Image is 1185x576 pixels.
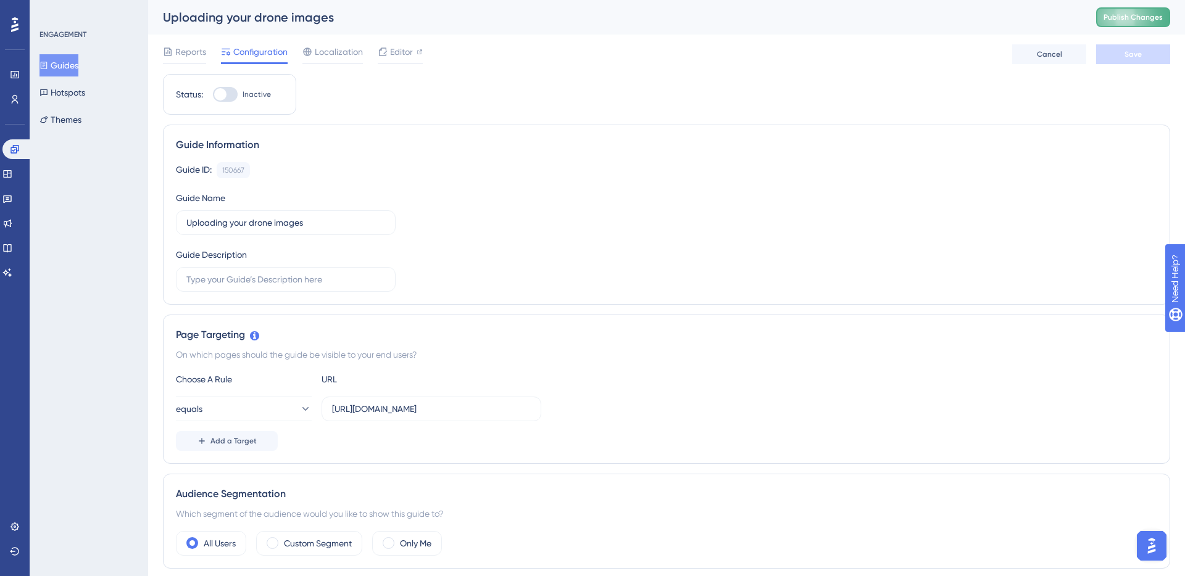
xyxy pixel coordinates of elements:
input: Type your Guide’s Description here [186,273,385,286]
span: Localization [315,44,363,59]
span: Need Help? [29,3,77,18]
div: Guide Information [176,138,1157,152]
div: Choose A Rule [176,372,312,387]
button: Add a Target [176,431,278,451]
span: Editor [390,44,413,59]
div: Audience Segmentation [176,487,1157,501]
span: Publish Changes [1104,12,1163,22]
button: Save [1096,44,1170,64]
div: 150667 [222,165,244,175]
div: ENGAGEMENT [39,30,86,39]
button: Publish Changes [1096,7,1170,27]
button: Hotspots [39,81,85,104]
span: Reports [175,44,206,59]
button: Themes [39,109,81,131]
input: yourwebsite.com/path [332,402,531,416]
label: Only Me [400,536,431,551]
div: On which pages should the guide be visible to your end users? [176,347,1157,362]
div: Guide ID: [176,162,212,178]
span: Configuration [233,44,288,59]
span: Add a Target [210,436,257,446]
div: Guide Name [176,191,225,205]
span: equals [176,401,202,416]
label: All Users [204,536,236,551]
button: equals [176,397,312,421]
input: Type your Guide’s Name here [186,216,385,229]
button: Cancel [1012,44,1086,64]
span: Inactive [243,89,271,99]
span: Save [1125,49,1142,59]
div: Page Targeting [176,327,1157,342]
button: Guides [39,54,78,76]
div: Status: [176,87,203,102]
span: Cancel [1037,49,1062,59]
div: Guide Description [176,247,247,262]
div: Uploading your drone images [163,9,1065,26]
div: URL [322,372,457,387]
label: Custom Segment [284,536,352,551]
div: Which segment of the audience would you like to show this guide to? [176,506,1157,521]
iframe: UserGuiding AI Assistant Launcher [1133,527,1170,564]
